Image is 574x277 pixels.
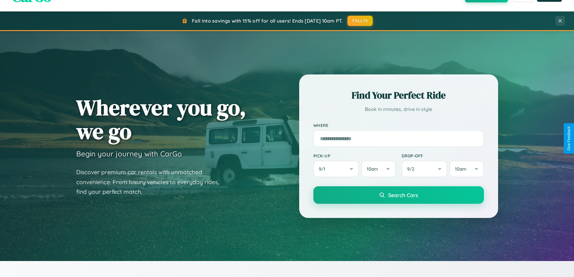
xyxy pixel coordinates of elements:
span: 10am [455,166,466,172]
p: Book in minutes, drive in style [313,105,484,114]
h3: Begin your journey with CarGo [76,149,182,158]
button: Search Cars [313,186,484,204]
span: Fall into savings with 15% off for all users! Ends [DATE] 10am PT. [192,18,343,24]
span: 9 / 2 [407,166,417,172]
label: Pick-up [313,153,396,158]
p: Discover premium car rentals with unmatched convenience. From luxury vehicles to everyday rides, ... [76,167,227,197]
button: 9/2 [402,161,447,177]
label: Where [313,123,484,128]
button: 10am [361,161,395,177]
h1: Wherever you go, we go [76,96,246,143]
span: 10am [367,166,378,172]
button: 10am [450,161,484,177]
h2: Find Your Perfect Ride [313,89,484,102]
span: 9 / 1 [319,166,328,172]
div: Give Feedback [567,126,571,151]
button: FALL15 [347,16,373,26]
span: Search Cars [388,192,418,198]
button: 9/1 [313,161,359,177]
label: Drop-off [402,153,484,158]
